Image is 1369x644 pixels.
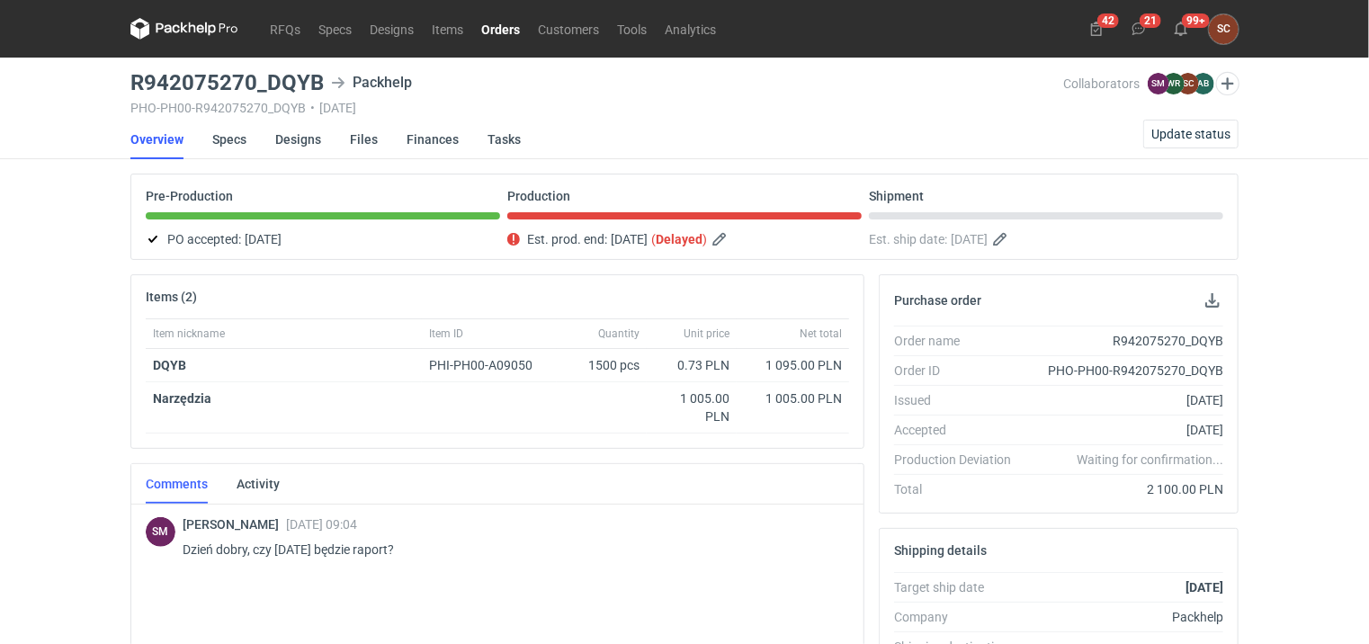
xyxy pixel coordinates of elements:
[146,189,233,203] p: Pre-Production
[429,326,463,341] span: Item ID
[261,18,309,40] a: RFQs
[1209,14,1239,44] button: SC
[711,228,732,250] button: Edit estimated production end date
[1209,14,1239,44] div: Sylwia Cichórz
[423,18,472,40] a: Items
[1148,73,1169,94] figcaption: SM
[1025,608,1223,626] div: Packhelp
[1025,391,1223,409] div: [DATE]
[488,120,521,159] a: Tasks
[611,228,648,250] span: [DATE]
[507,228,862,250] div: Est. prod. end:
[1177,73,1199,94] figcaption: SC
[894,578,1025,596] div: Target ship date
[130,101,1064,115] div: PHO-PH00-R942075270_DQYB [DATE]
[407,120,459,159] a: Finances
[350,120,378,159] a: Files
[529,18,608,40] a: Customers
[1216,72,1239,95] button: Edit collaborators
[894,451,1025,469] div: Production Deviation
[310,101,315,115] span: •
[894,543,987,558] h2: Shipping details
[894,608,1025,626] div: Company
[146,517,175,547] figcaption: SM
[557,349,647,382] div: 1500 pcs
[654,356,729,374] div: 0.73 PLN
[1186,580,1223,595] strong: [DATE]
[951,228,988,250] span: [DATE]
[1082,14,1111,43] button: 42
[894,421,1025,439] div: Accepted
[800,326,842,341] span: Net total
[654,389,729,425] div: 1 005.00 PLN
[1077,451,1223,469] em: Waiting for confirmation...
[309,18,361,40] a: Specs
[894,480,1025,498] div: Total
[651,232,656,246] em: (
[894,293,981,308] h2: Purchase order
[153,326,225,341] span: Item nickname
[130,120,183,159] a: Overview
[146,228,500,250] div: PO accepted:
[1167,14,1195,43] button: 99+
[744,389,842,407] div: 1 005.00 PLN
[598,326,640,341] span: Quantity
[1124,14,1153,43] button: 21
[656,18,725,40] a: Analytics
[894,391,1025,409] div: Issued
[744,356,842,374] div: 1 095.00 PLN
[1064,76,1141,91] span: Collaborators
[331,72,412,94] div: Packhelp
[146,464,208,504] a: Comments
[991,228,1013,250] button: Edit estimated shipping date
[869,189,924,203] p: Shipment
[130,18,238,40] svg: Packhelp Pro
[275,120,321,159] a: Designs
[684,326,729,341] span: Unit price
[1202,290,1223,311] button: Download PO
[894,332,1025,350] div: Order name
[472,18,529,40] a: Orders
[183,517,286,532] span: [PERSON_NAME]
[1193,73,1214,94] figcaption: AB
[1163,73,1185,94] figcaption: WR
[1025,421,1223,439] div: [DATE]
[153,358,186,372] a: DQYB
[1151,128,1230,140] span: Update status
[183,539,835,560] p: Dzień dobry, czy [DATE] będzie raport?
[1143,120,1239,148] button: Update status
[146,290,197,304] h2: Items (2)
[1025,332,1223,350] div: R942075270_DQYB
[1025,480,1223,498] div: 2 100.00 PLN
[212,120,246,159] a: Specs
[1025,362,1223,380] div: PHO-PH00-R942075270_DQYB
[245,228,282,250] span: [DATE]
[237,464,280,504] a: Activity
[153,391,211,406] strong: Narzędzia
[361,18,423,40] a: Designs
[130,72,324,94] h3: R942075270_DQYB
[429,356,550,374] div: PHI-PH00-A09050
[146,517,175,547] div: Sebastian Markut
[608,18,656,40] a: Tools
[702,232,707,246] em: )
[286,517,357,532] span: [DATE] 09:04
[894,362,1025,380] div: Order ID
[507,189,570,203] p: Production
[656,232,702,246] strong: Delayed
[869,228,1223,250] div: Est. ship date:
